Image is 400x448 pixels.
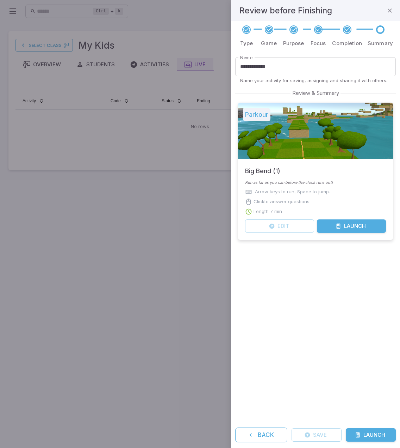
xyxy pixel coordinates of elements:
[311,40,326,47] p: Focus
[240,77,391,84] p: Name your activity for saving, assigning and sharing it with others.
[240,40,253,47] p: Type
[261,40,277,47] p: Game
[332,40,362,47] p: Completion
[235,428,287,442] button: Back
[346,428,396,442] button: Launch
[255,188,330,195] p: Arrow keys to run, Space to jump.
[245,180,386,186] p: Run as far as you can before the clock runs out!
[254,198,311,205] p: Click to answer questions.
[283,40,304,47] p: Purpose
[290,89,341,97] span: Review & Summary
[317,219,386,233] button: Launch
[243,108,270,121] h5: Parkour
[254,208,282,215] p: Length 7 min
[240,54,253,61] label: Name
[245,159,280,176] h5: Big Bend (1)
[239,4,332,17] h4: Review before Finishing
[368,40,393,47] p: Summary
